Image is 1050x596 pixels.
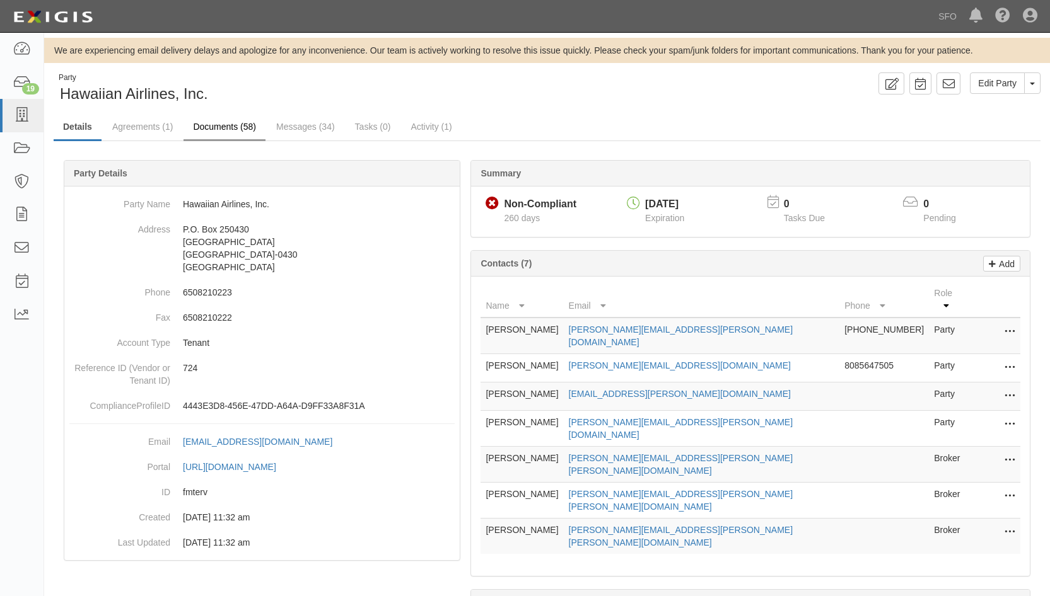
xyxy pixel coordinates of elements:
td: [PHONE_NUMBER] [839,318,929,354]
td: Party [929,318,970,354]
dd: 09/25/2023 11:32 am [69,505,455,530]
a: [EMAIL_ADDRESS][DOMAIN_NAME] [183,437,346,447]
dt: Portal [69,454,170,473]
div: Non-Compliant [504,197,576,212]
a: Details [54,114,102,141]
dd: P.O. Box 250430 [GEOGRAPHIC_DATA] [GEOGRAPHIC_DATA]-0430 [GEOGRAPHIC_DATA] [69,217,455,280]
a: Documents (58) [184,114,265,141]
a: [PERSON_NAME][EMAIL_ADDRESS][PERSON_NAME][PERSON_NAME][DOMAIN_NAME] [569,525,793,547]
td: 8085647505 [839,354,929,382]
div: [DATE] [645,197,684,212]
td: [PERSON_NAME] [481,411,563,447]
dt: ID [69,479,170,498]
dt: Party Name [69,192,170,210]
dt: Phone [69,280,170,299]
a: [PERSON_NAME][EMAIL_ADDRESS][PERSON_NAME][PERSON_NAME][DOMAIN_NAME] [569,453,793,476]
td: [PERSON_NAME] [481,318,563,354]
i: Non-Compliant [486,197,499,210]
p: 0 [923,197,971,212]
dt: Email [69,429,170,448]
th: Name [481,282,563,318]
p: 724 [183,362,455,374]
td: Party [929,354,970,382]
th: Phone [839,282,929,318]
a: Add [983,256,1020,272]
a: [PERSON_NAME][EMAIL_ADDRESS][DOMAIN_NAME] [569,360,791,370]
img: logo-5460c22ac91f19d4615b14bd174203de0afe785f0fc80cf4dbbc73dc1793850b.png [9,6,96,28]
dd: Hawaiian Airlines, Inc. [69,192,455,217]
dd: 6508210222 [69,305,455,330]
td: Broker [929,447,970,483]
b: Contacts (7) [481,258,532,268]
dd: fmterv [69,479,455,505]
div: 19 [22,83,39,95]
span: Expiration [645,213,684,223]
td: [PERSON_NAME] [481,382,563,411]
a: [EMAIL_ADDRESS][PERSON_NAME][DOMAIN_NAME] [569,389,791,399]
p: Tenant [183,336,455,349]
i: Help Center - Complianz [995,9,1010,24]
b: Party Details [74,168,127,178]
span: Pending [923,213,955,223]
a: [PERSON_NAME][EMAIL_ADDRESS][PERSON_NAME][PERSON_NAME][DOMAIN_NAME] [569,489,793,512]
p: Add [996,256,1015,271]
a: [PERSON_NAME][EMAIL_ADDRESS][PERSON_NAME][DOMAIN_NAME] [569,417,793,440]
div: Party [59,72,208,83]
a: [PERSON_NAME][EMAIL_ADDRESS][PERSON_NAME][DOMAIN_NAME] [569,324,793,347]
th: Email [564,282,840,318]
span: Since 12/17/2024 [504,213,540,223]
div: [EMAIL_ADDRESS][DOMAIN_NAME] [183,435,332,448]
dt: Created [69,505,170,524]
th: Role [929,282,970,318]
a: Tasks (0) [346,114,400,139]
b: Summary [481,168,521,178]
dt: Fax [69,305,170,324]
a: Edit Party [970,72,1025,94]
dt: Last Updated [69,530,170,549]
a: [URL][DOMAIN_NAME] [183,462,290,472]
dt: ComplianceProfileID [69,393,170,412]
p: 4443E3D8-456E-47DD-A64A-D9FF33A8F31A [183,399,455,412]
a: Agreements (1) [103,114,182,139]
td: [PERSON_NAME] [481,354,563,382]
dt: Address [69,217,170,236]
dd: 09/25/2023 11:32 am [69,530,455,555]
a: SFO [932,4,963,29]
td: Broker [929,483,970,519]
td: [PERSON_NAME] [481,519,563,554]
td: Broker [929,519,970,554]
dd: 6508210223 [69,280,455,305]
td: [PERSON_NAME] [481,447,563,483]
span: Hawaiian Airlines, Inc. [60,85,208,102]
span: Tasks Due [784,213,825,223]
a: Activity (1) [401,114,461,139]
dt: Account Type [69,330,170,349]
td: [PERSON_NAME] [481,483,563,519]
td: Party [929,411,970,447]
p: 0 [784,197,841,212]
div: We are experiencing email delivery delays and apologize for any inconvenience. Our team is active... [44,44,1050,57]
div: Hawaiian Airlines, Inc. [54,72,538,105]
td: Party [929,382,970,411]
a: Messages (34) [267,114,344,139]
dt: Reference ID (Vendor or Tenant ID) [69,355,170,387]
